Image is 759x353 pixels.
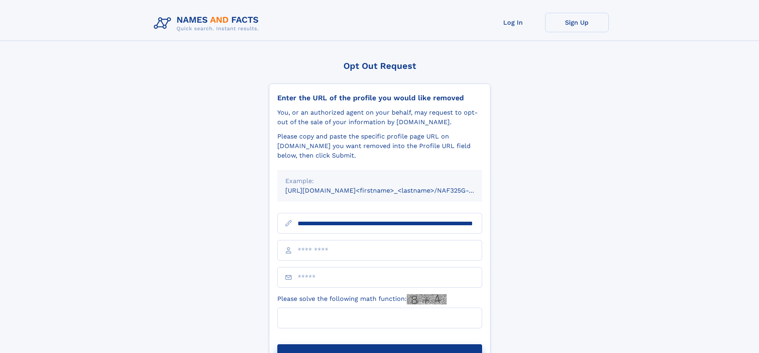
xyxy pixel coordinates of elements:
[151,13,265,34] img: Logo Names and Facts
[285,176,474,186] div: Example:
[545,13,609,32] a: Sign Up
[481,13,545,32] a: Log In
[269,61,490,71] div: Opt Out Request
[277,94,482,102] div: Enter the URL of the profile you would like removed
[277,132,482,160] div: Please copy and paste the specific profile page URL on [DOMAIN_NAME] you want removed into the Pr...
[277,108,482,127] div: You, or an authorized agent on your behalf, may request to opt-out of the sale of your informatio...
[285,187,497,194] small: [URL][DOMAIN_NAME]<firstname>_<lastname>/NAF325G-xxxxxxxx
[277,294,447,304] label: Please solve the following math function:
